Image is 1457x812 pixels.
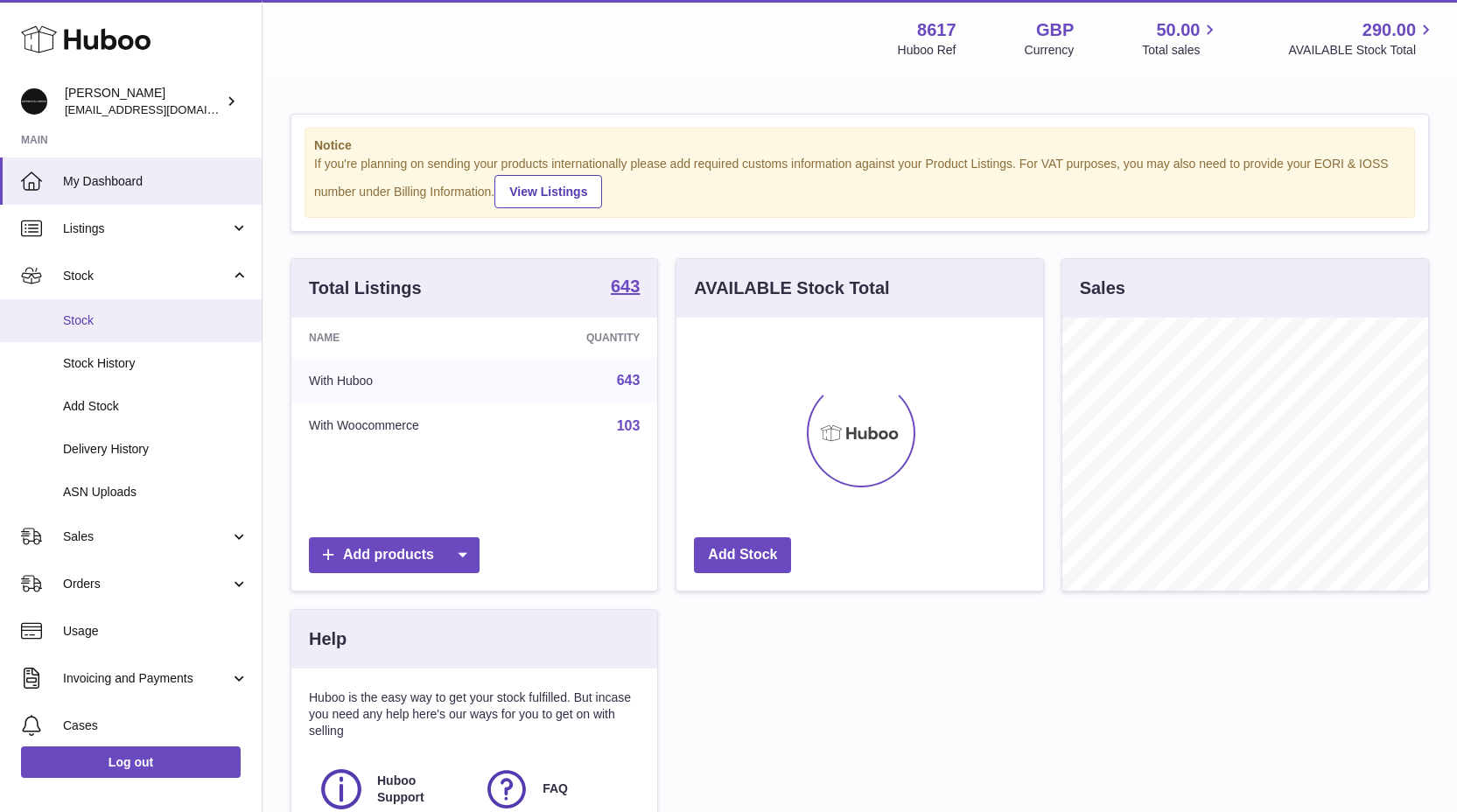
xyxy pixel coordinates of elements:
a: Add Stock [694,537,791,573]
span: Orders [63,576,230,592]
span: Listings [63,220,230,237]
th: Quantity [519,318,658,358]
a: Add products [309,537,480,573]
span: Delivery History [63,441,249,458]
td: With Huboo [291,358,519,403]
strong: 8617 [917,18,956,42]
span: FAQ [543,780,568,797]
span: ASN Uploads [63,484,249,500]
span: Cases [63,717,249,734]
span: Huboo Support [377,773,464,806]
a: 643 [611,277,640,298]
a: View Listings [494,175,602,208]
span: Total sales [1142,42,1220,59]
div: If you're planning on sending your products internationally please add required customs informati... [314,156,1405,208]
strong: Notice [314,137,1405,154]
th: Name [291,318,519,358]
a: 643 [617,373,641,388]
img: hello@alfredco.com [21,88,47,115]
a: Log out [21,746,241,778]
span: Add Stock [63,398,249,415]
strong: GBP [1036,18,1074,42]
a: 290.00 AVAILABLE Stock Total [1288,18,1436,59]
span: [EMAIL_ADDRESS][DOMAIN_NAME] [65,102,257,116]
h3: Sales [1080,276,1125,300]
span: AVAILABLE Stock Total [1288,42,1436,59]
span: Stock [63,312,249,329]
span: 290.00 [1362,18,1416,42]
h3: Total Listings [309,276,422,300]
div: Huboo Ref [898,42,956,59]
span: Sales [63,528,230,545]
h3: Help [309,627,347,651]
h3: AVAILABLE Stock Total [694,276,889,300]
span: Stock [63,268,230,284]
span: 50.00 [1156,18,1200,42]
div: Currency [1025,42,1075,59]
td: With Woocommerce [291,403,519,449]
span: My Dashboard [63,173,249,190]
p: Huboo is the easy way to get your stock fulfilled. But incase you need any help here's our ways f... [309,689,640,739]
div: [PERSON_NAME] [65,85,222,118]
span: Stock History [63,355,249,372]
span: Invoicing and Payments [63,670,230,687]
a: 50.00 Total sales [1142,18,1220,59]
strong: 643 [611,277,640,295]
a: 103 [617,418,641,433]
span: Usage [63,623,249,640]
